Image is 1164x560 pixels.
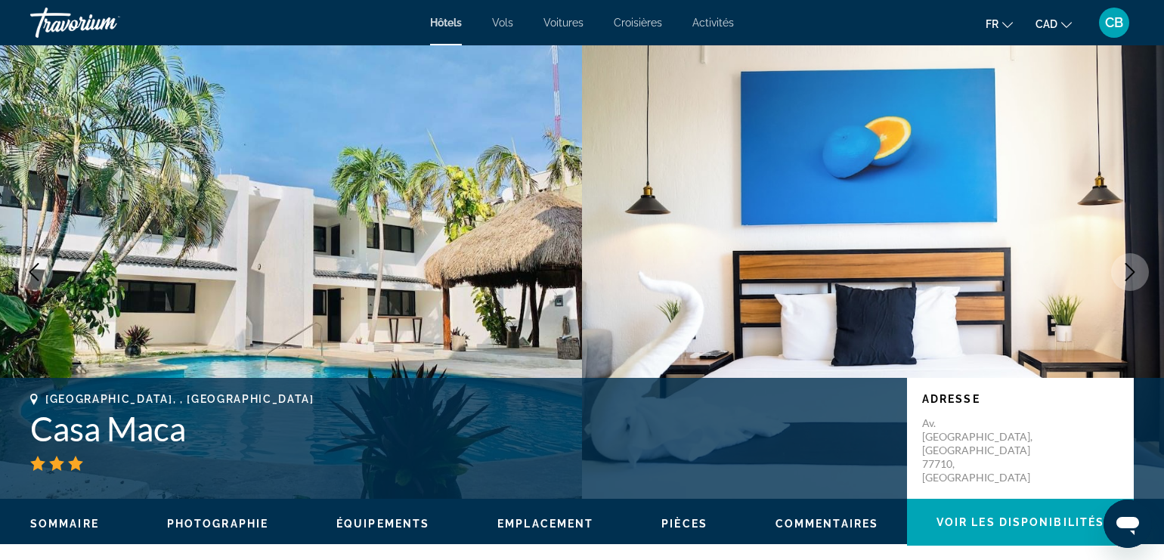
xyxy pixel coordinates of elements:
[30,518,99,530] span: Sommaire
[497,518,593,530] span: Emplacement
[986,13,1013,35] button: Change language
[430,17,462,29] a: Hôtels
[543,17,584,29] a: Voitures
[1036,18,1057,30] span: CAD
[1111,253,1149,291] button: Next image
[1105,15,1123,30] span: CB
[45,393,314,405] span: [GEOGRAPHIC_DATA], , [GEOGRAPHIC_DATA]
[30,517,99,531] button: Sommaire
[336,518,429,530] span: Équipements
[167,517,268,531] button: Photographie
[497,517,593,531] button: Emplacement
[775,517,878,531] button: Commentaires
[922,393,1119,405] p: Adresse
[492,17,513,29] a: Vols
[15,253,53,291] button: Previous image
[1036,13,1072,35] button: Change currency
[986,18,998,30] span: fr
[30,3,181,42] a: Travorium
[336,517,429,531] button: Équipements
[661,517,707,531] button: Pièces
[614,17,662,29] a: Croisières
[775,518,878,530] span: Commentaires
[1094,7,1134,39] button: User Menu
[30,409,892,448] h1: Casa Maca
[167,518,268,530] span: Photographie
[692,17,734,29] a: Activités
[936,516,1104,528] span: Voir les disponibilités
[1104,500,1152,548] iframe: Bouton de lancement de la fenêtre de messagerie
[661,518,707,530] span: Pièces
[907,499,1134,546] button: Voir les disponibilités
[922,416,1043,484] p: Av. [GEOGRAPHIC_DATA], [GEOGRAPHIC_DATA] 77710, [GEOGRAPHIC_DATA]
